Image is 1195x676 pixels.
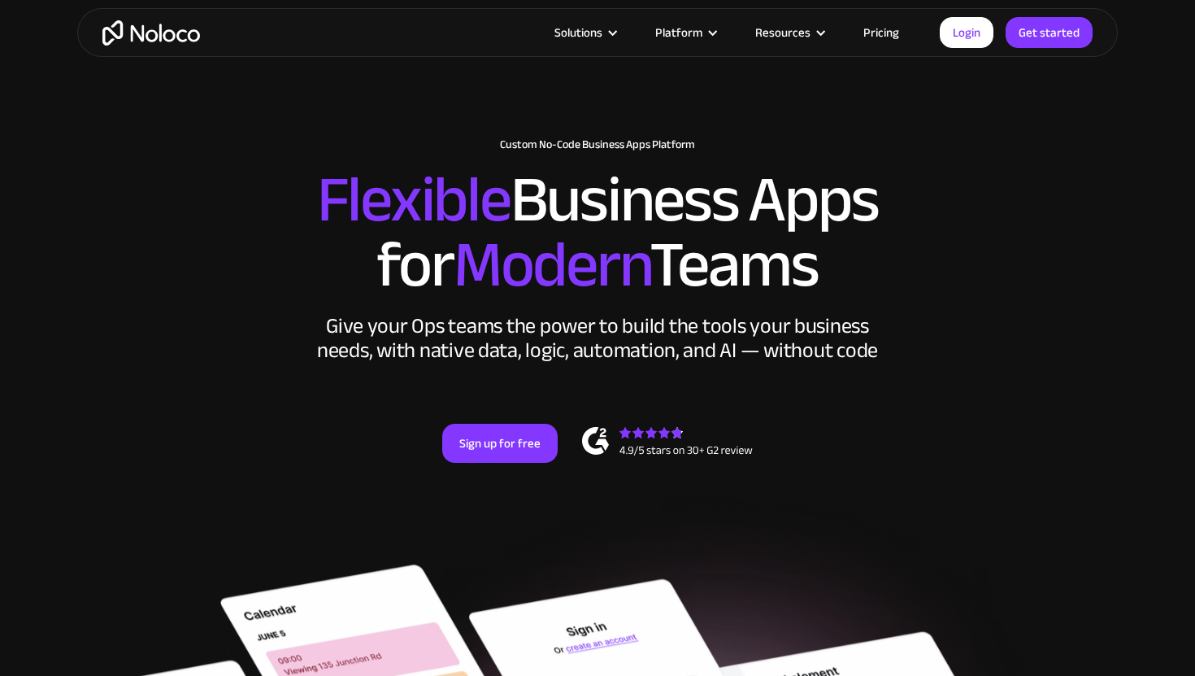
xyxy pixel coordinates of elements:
h1: Custom No-Code Business Apps Platform [93,138,1102,151]
div: Solutions [554,22,602,43]
a: Get started [1006,17,1093,48]
div: Platform [635,22,735,43]
span: Modern [454,204,650,325]
a: Sign up for free [442,424,558,463]
a: Pricing [843,22,919,43]
h2: Business Apps for Teams [93,168,1102,298]
div: Give your Ops teams the power to build the tools your business needs, with native data, logic, au... [313,314,882,363]
div: Solutions [534,22,635,43]
div: Platform [655,22,702,43]
a: home [102,20,200,46]
div: Resources [755,22,810,43]
a: Login [940,17,993,48]
div: Resources [735,22,843,43]
span: Flexible [317,139,511,260]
